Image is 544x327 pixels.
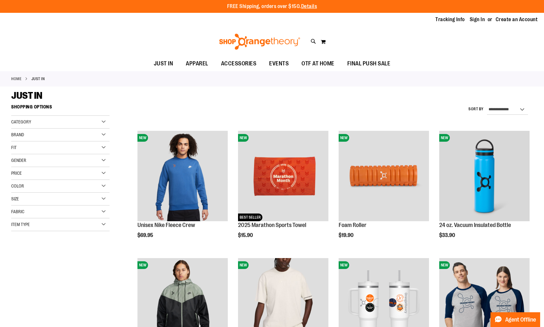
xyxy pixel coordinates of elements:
[341,56,397,71] a: FINAL PUSH SALE
[339,222,367,228] a: Foam Roller
[11,119,31,124] span: Category
[496,16,538,23] a: Create an Account
[137,261,148,269] span: NEW
[238,214,262,221] span: BEST SELLER
[11,132,24,137] span: Brand
[339,134,349,142] span: NEW
[505,317,536,323] span: Agent Offline
[435,16,465,23] a: Tracking Info
[11,90,42,101] span: JUST IN
[221,56,257,71] span: ACCESSORIES
[335,128,432,254] div: product
[11,158,26,163] span: Gender
[238,222,306,228] a: 2025 Marathon Sports Towel
[235,128,332,254] div: product
[301,56,334,71] span: OTF AT HOME
[11,141,110,154] div: Fit
[137,131,228,221] img: Unisex Nike Fleece Crew
[439,261,450,269] span: NEW
[186,56,208,71] span: APPAREL
[11,101,110,116] strong: Shopping Options
[263,56,295,71] a: EVENTS
[238,261,249,269] span: NEW
[238,134,249,142] span: NEW
[439,222,511,228] a: 24 oz. Vacuum Insulated Bottle
[137,232,154,238] span: $69.95
[301,4,317,9] a: Details
[468,106,484,112] label: Sort By
[11,196,19,201] span: Size
[238,131,328,222] a: 2025 Marathon Sports TowelNEWBEST SELLER
[11,222,30,227] span: Item Type
[470,16,485,23] a: Sign In
[137,131,228,222] a: Unisex Nike Fleece CrewNEW
[11,145,17,150] span: Fit
[218,34,301,50] img: Shop Orangetheory
[339,131,429,222] a: Foam RollerNEW
[339,261,349,269] span: NEW
[11,193,110,205] div: Size
[238,232,254,238] span: $15.90
[11,218,110,231] div: Item Type
[215,56,263,71] a: ACCESSORIES
[295,56,341,71] a: OTF AT HOME
[436,128,533,254] div: product
[154,56,173,71] span: JUST IN
[11,76,21,82] a: Home
[339,131,429,221] img: Foam Roller
[439,131,530,221] img: 24 oz. Vacuum Insulated Bottle
[490,312,540,327] button: Agent Offline
[11,116,110,129] div: Category
[134,128,231,254] div: product
[227,3,317,10] p: FREE Shipping, orders over $150.
[11,167,110,180] div: Price
[11,180,110,193] div: Color
[11,209,24,214] span: Fabric
[31,76,45,82] strong: JUST IN
[11,154,110,167] div: Gender
[439,134,450,142] span: NEW
[137,222,195,228] a: Unisex Nike Fleece Crew
[179,56,215,71] a: APPAREL
[11,205,110,218] div: Fabric
[11,183,24,189] span: Color
[339,232,354,238] span: $19.90
[11,129,110,141] div: Brand
[11,171,22,176] span: Price
[347,56,391,71] span: FINAL PUSH SALE
[147,56,180,71] a: JUST IN
[439,131,530,222] a: 24 oz. Vacuum Insulated BottleNEW
[269,56,289,71] span: EVENTS
[439,232,456,238] span: $33.90
[238,131,328,221] img: 2025 Marathon Sports Towel
[137,134,148,142] span: NEW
